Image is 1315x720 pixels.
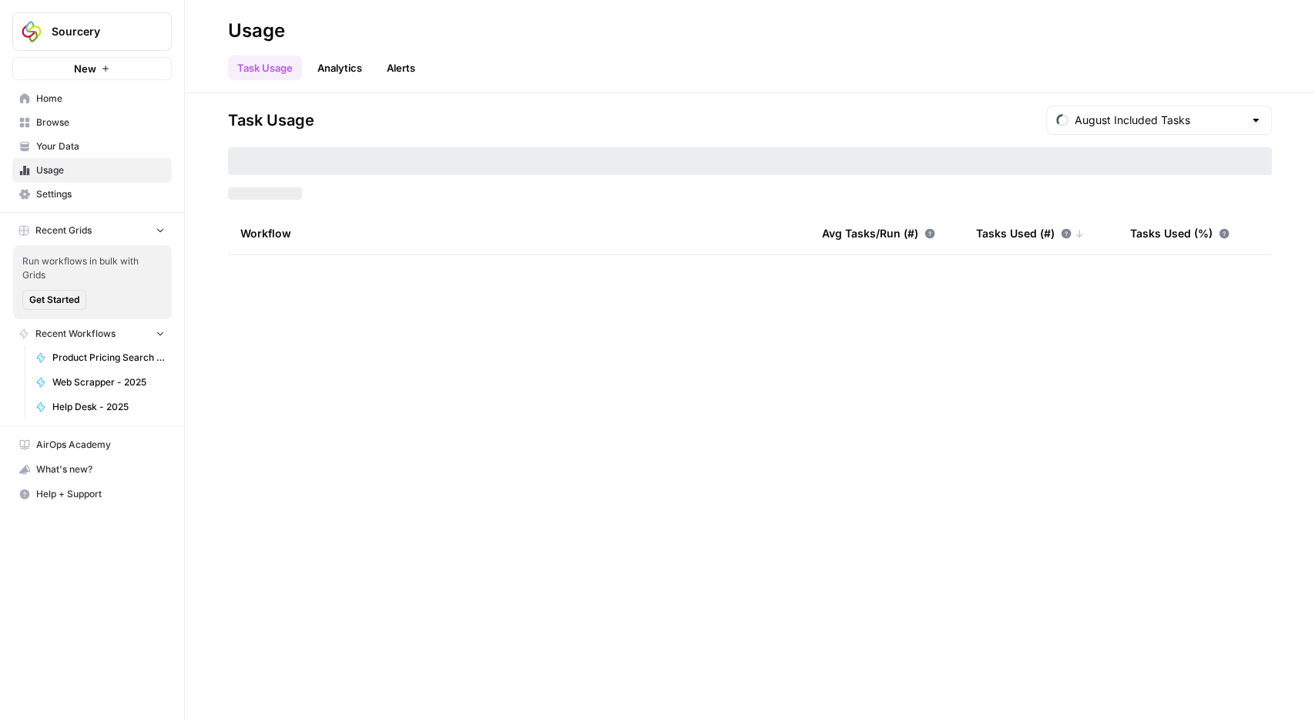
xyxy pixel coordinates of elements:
span: Your Data [36,140,165,153]
a: Analytics [308,56,371,80]
span: Sourcery [52,24,145,39]
button: New [12,57,172,80]
span: Settings [36,187,165,201]
div: Tasks Used (%) [1130,212,1229,254]
span: Recent Grids [35,224,92,237]
button: Help + Support [12,482,172,506]
div: Avg Tasks/Run (#) [822,212,935,254]
span: Home [36,92,165,106]
a: Your Data [12,134,172,159]
a: Help Desk - 2025 [29,395,172,419]
div: What's new? [13,458,171,481]
img: Sourcery Logo [18,18,45,45]
div: Usage [228,19,285,43]
button: Recent Workflows [12,322,172,345]
a: Task Usage [228,56,302,80]
button: Alerts [377,56,424,80]
a: Settings [12,182,172,207]
span: Product Pricing Search - 2025 [52,351,165,365]
a: Browse [12,110,172,135]
span: Recent Workflows [35,327,116,341]
a: Product Pricing Search - 2025 [29,345,172,370]
span: Run workflows in bulk with Grids [22,254,163,282]
span: New [74,61,96,76]
a: AirOps Academy [12,432,172,457]
button: Workspace: Sourcery [12,12,172,51]
span: Get Started [29,293,79,307]
span: Usage [36,163,165,177]
span: Help Desk - 2025 [52,400,165,414]
div: Tasks Used (#) [976,212,1084,254]
button: What's new? [12,457,172,482]
span: Task Usage [228,109,314,131]
div: Workflow [240,212,797,254]
button: Recent Grids [12,219,172,242]
a: Web Scrapper - 2025 [29,370,172,395]
span: Help + Support [36,487,165,501]
button: Get Started [22,290,86,310]
span: Browse [36,116,165,130]
a: Usage [12,158,172,183]
span: AirOps Academy [36,438,165,452]
span: Web Scrapper - 2025 [52,375,165,389]
a: Home [12,86,172,111]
